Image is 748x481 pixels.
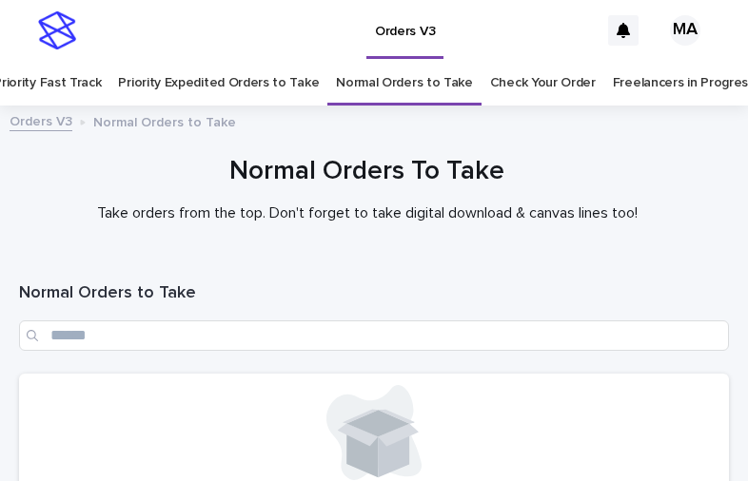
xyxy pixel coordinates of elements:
[10,109,72,131] a: Orders V3
[670,15,700,46] div: MA
[19,204,715,222] p: Take orders from the top. Don't forget to take digital download & canvas lines too!
[336,61,473,106] a: Normal Orders to Take
[19,282,729,305] h1: Normal Orders to Take
[38,11,76,49] img: stacker-logo-s-only.png
[19,154,715,189] h1: Normal Orders To Take
[490,61,596,106] a: Check Your Order
[118,61,319,106] a: Priority Expedited Orders to Take
[93,110,236,131] p: Normal Orders to Take
[19,320,729,351] input: Search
